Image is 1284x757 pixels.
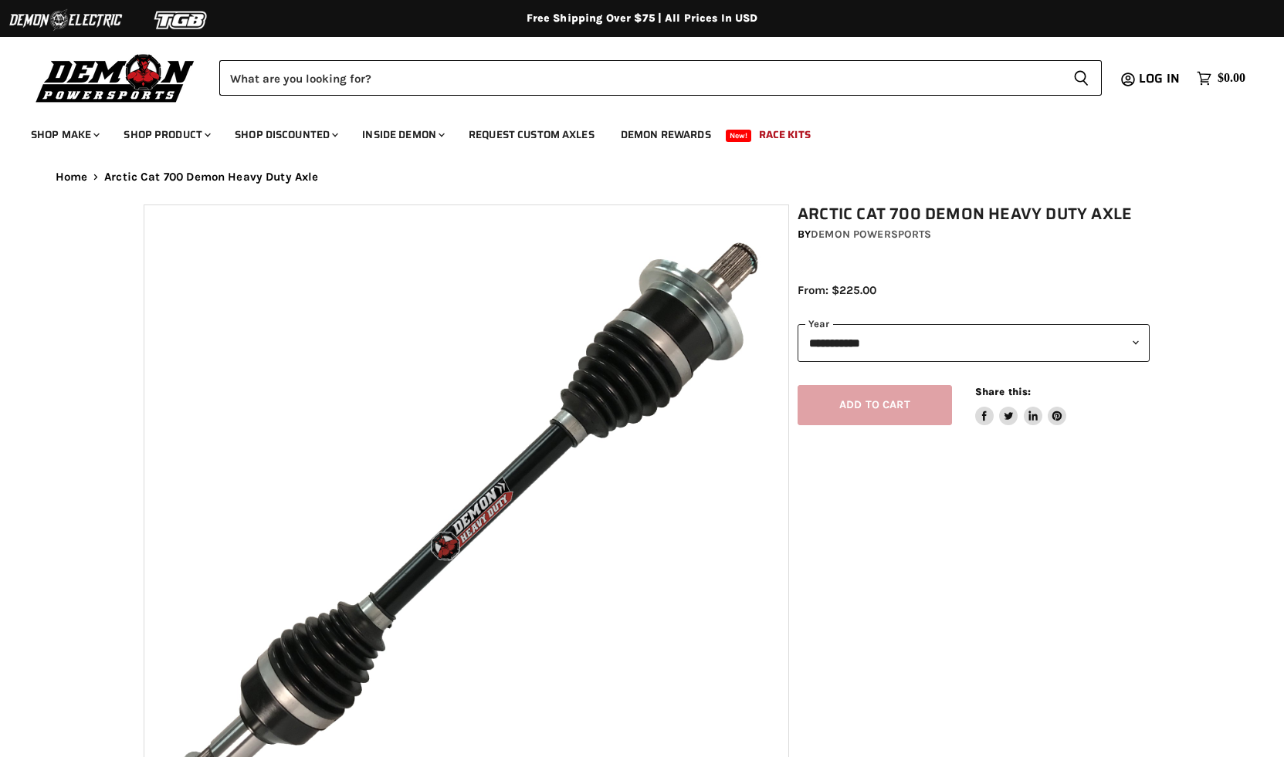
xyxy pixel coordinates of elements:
[219,60,1102,96] form: Product
[124,5,239,35] img: TGB Logo 2
[1132,72,1189,86] a: Log in
[25,12,1260,25] div: Free Shipping Over $75 | All Prices In USD
[19,113,1242,150] ul: Main menu
[112,119,220,150] a: Shop Product
[811,228,931,241] a: Demon Powersports
[798,226,1150,243] div: by
[975,385,1067,426] aside: Share this:
[747,119,822,150] a: Race Kits
[798,324,1150,362] select: year
[223,119,347,150] a: Shop Discounted
[8,5,124,35] img: Demon Electric Logo 2
[19,119,109,150] a: Shop Make
[457,119,606,150] a: Request Custom Axles
[798,204,1150,224] h1: Arctic Cat 700 Demon Heavy Duty Axle
[1061,60,1102,96] button: Search
[56,171,88,184] a: Home
[25,171,1260,184] nav: Breadcrumbs
[726,130,752,142] span: New!
[31,50,200,105] img: Demon Powersports
[1139,69,1180,88] span: Log in
[1189,67,1253,90] a: $0.00
[219,60,1061,96] input: Search
[975,386,1031,397] span: Share this:
[1218,71,1245,86] span: $0.00
[609,119,723,150] a: Demon Rewards
[351,119,454,150] a: Inside Demon
[104,171,318,184] span: Arctic Cat 700 Demon Heavy Duty Axle
[798,283,876,297] span: From: $225.00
